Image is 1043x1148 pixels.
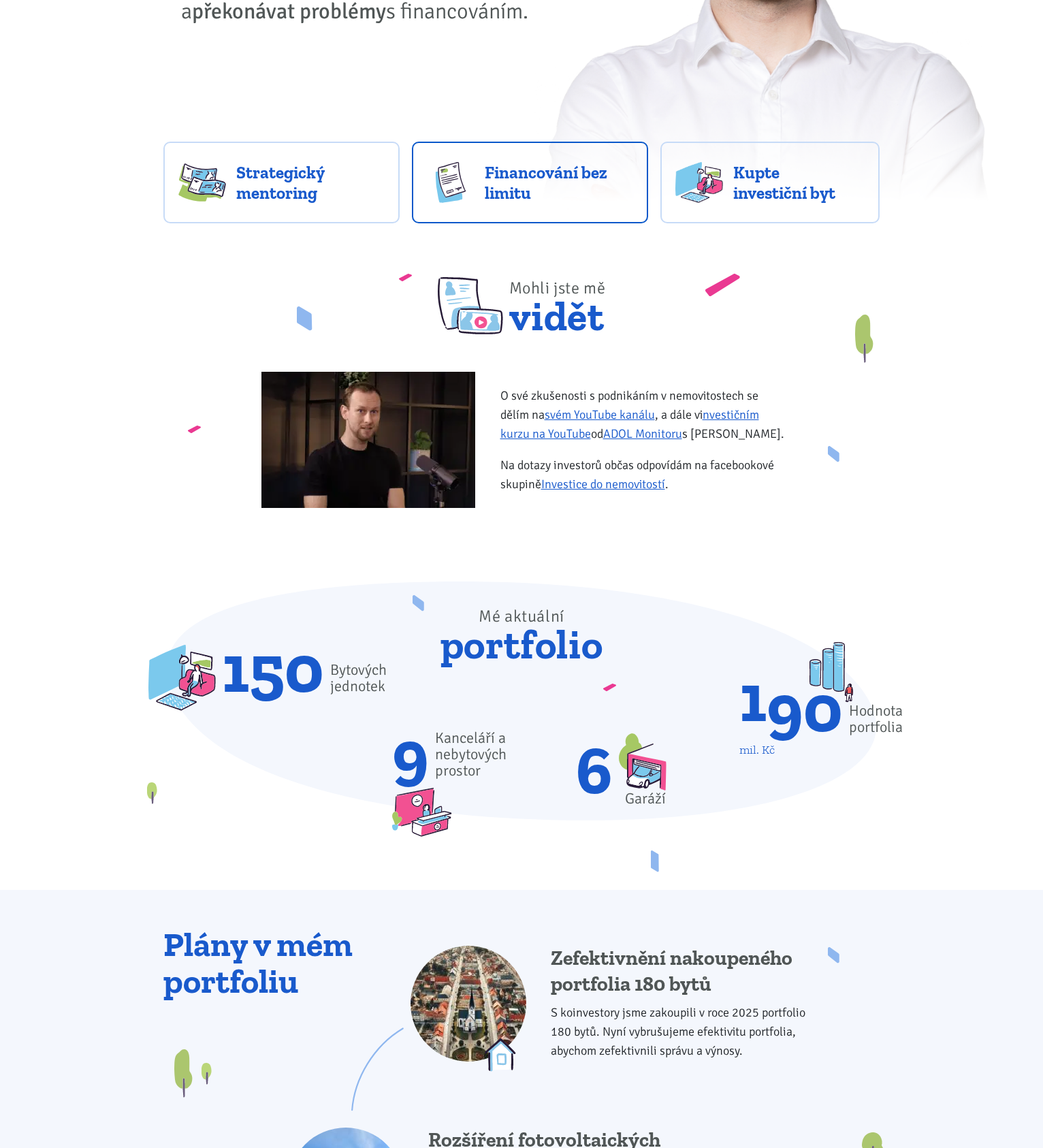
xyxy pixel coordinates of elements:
[500,386,788,443] p: O své zkušenosti s podnikáním v nemovitostech se dělím na , a dále v od s [PERSON_NAME].
[849,703,903,735] div: Hodnota portfolia
[509,261,606,334] span: vidět
[509,278,606,298] span: Mohli jste mě
[163,142,400,223] a: Strategický mentoring
[675,162,723,203] img: flats
[485,162,633,203] span: Financování bez limitu
[733,162,865,203] span: Kupte investiční byt
[500,456,788,494] p: Na dotazy investorů občas odpovídám na facebookové skupině .
[767,681,843,735] div: 90
[551,946,819,997] h4: Zefektivnění nakoupeného portfolia 180 bytů
[392,727,429,782] span: 9
[330,662,387,695] span: Bytových jednotek
[222,641,324,696] span: 150
[739,671,767,725] div: 1
[435,730,508,779] span: Kanceláří a nebytových prostor
[739,745,780,754] div: mil. Kč
[660,142,880,223] a: Kupte investiční byt
[412,142,648,223] a: Financování bez limitu
[427,162,475,203] img: finance
[576,743,613,797] span: 6
[178,162,226,203] img: strategy
[236,162,385,203] span: Strategický mentoring
[541,477,665,492] a: Investice do nemovitostí
[479,606,564,626] span: Mé aktuální
[619,791,667,807] div: Garáží
[551,1003,819,1060] p: S koinvestory jsme zakoupili v roce 2025 portfolio 180 bytů. Nyní vybrušujeme efektivitu portfoli...
[545,407,655,422] a: svém YouTube kanálu
[603,426,682,441] a: ADOL Monitoru
[440,589,603,663] span: portfolio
